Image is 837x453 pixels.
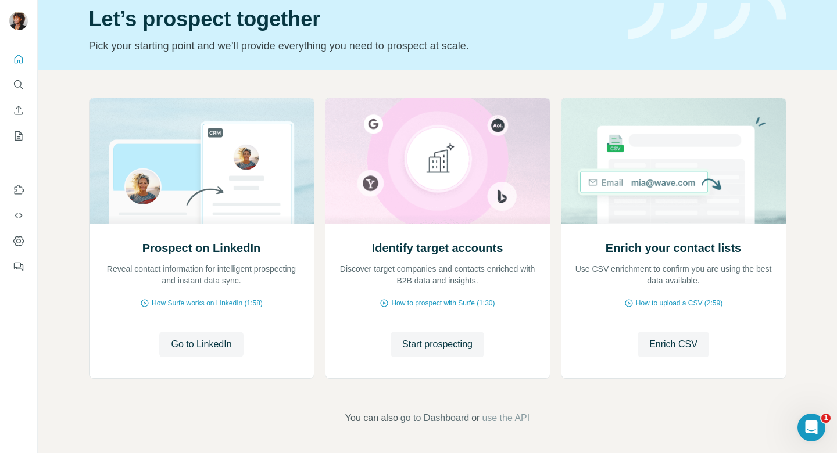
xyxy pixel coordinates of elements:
[391,298,495,308] span: How to prospect with Surfe (1:30)
[606,240,741,256] h2: Enrich your contact lists
[9,125,28,146] button: My lists
[649,337,697,351] span: Enrich CSV
[159,332,243,357] button: Go to LinkedIn
[638,332,709,357] button: Enrich CSV
[171,337,231,351] span: Go to LinkedIn
[142,240,260,256] h2: Prospect on LinkedIn
[89,98,314,224] img: Prospect on LinkedIn
[482,411,530,425] button: use the API
[9,74,28,95] button: Search
[9,49,28,70] button: Quick start
[391,332,484,357] button: Start prospecting
[325,98,550,224] img: Identify target accounts
[402,337,473,351] span: Start prospecting
[821,414,831,423] span: 1
[345,411,398,425] span: You can also
[400,411,469,425] button: go to Dashboard
[89,38,614,54] p: Pick your starting point and we’ll provide everything you need to prospect at scale.
[9,179,28,200] button: Use Surfe on LinkedIn
[561,98,786,224] img: Enrich your contact lists
[573,263,774,286] p: Use CSV enrichment to confirm you are using the best data available.
[89,8,614,31] h1: Let’s prospect together
[372,240,503,256] h2: Identify target accounts
[337,263,538,286] p: Discover target companies and contacts enriched with B2B data and insights.
[9,100,28,121] button: Enrich CSV
[471,411,480,425] span: or
[9,256,28,277] button: Feedback
[9,231,28,251] button: Dashboard
[9,12,28,30] img: Avatar
[9,205,28,226] button: Use Surfe API
[636,298,722,308] span: How to upload a CSV (2:59)
[797,414,825,441] iframe: Intercom live chat
[101,263,302,286] p: Reveal contact information for intelligent prospecting and instant data sync.
[152,298,263,308] span: How Surfe works on LinkedIn (1:58)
